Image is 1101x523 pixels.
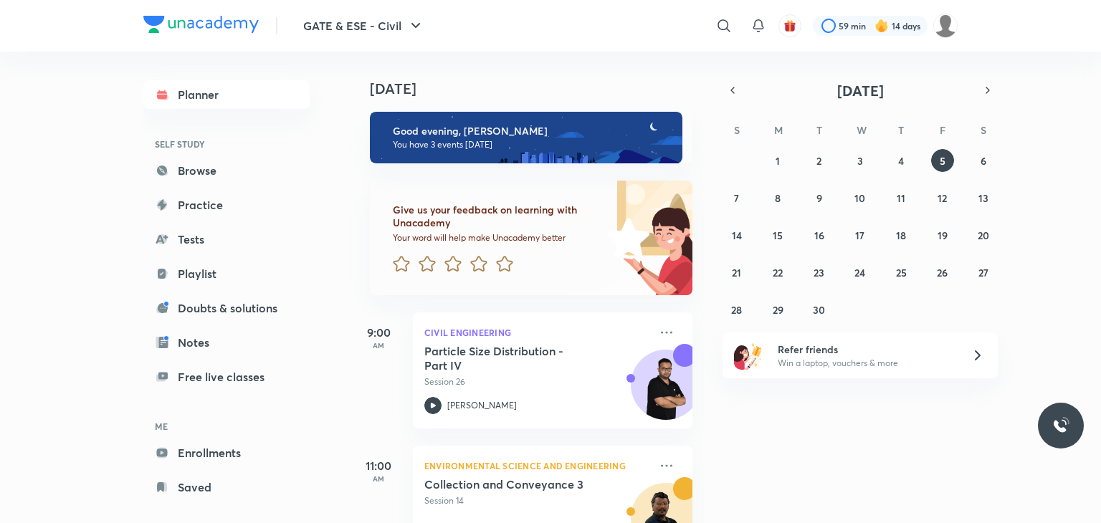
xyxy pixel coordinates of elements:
[143,328,310,357] a: Notes
[143,473,310,502] a: Saved
[424,477,603,491] h5: Collection and Conveyance 3
[143,80,310,109] a: Planner
[143,16,259,37] a: Company Logo
[350,341,407,350] p: AM
[857,154,863,168] abbr: September 3, 2025
[773,229,783,242] abbr: September 15, 2025
[849,224,872,246] button: September 17, 2025
[370,80,707,97] h4: [DATE]
[938,229,948,242] abbr: September 19, 2025
[778,342,954,357] h6: Refer friends
[424,494,649,507] p: Session 14
[447,399,517,412] p: [PERSON_NAME]
[734,341,763,370] img: referral
[896,229,906,242] abbr: September 18, 2025
[972,149,995,172] button: September 6, 2025
[897,191,905,205] abbr: September 11, 2025
[816,191,822,205] abbr: September 9, 2025
[773,303,783,317] abbr: September 29, 2025
[774,123,783,137] abbr: Monday
[940,154,945,168] abbr: September 5, 2025
[773,266,783,279] abbr: September 22, 2025
[731,303,742,317] abbr: September 28, 2025
[896,266,907,279] abbr: September 25, 2025
[558,181,692,295] img: feedback_image
[766,149,789,172] button: September 1, 2025
[734,191,739,205] abbr: September 7, 2025
[725,298,748,321] button: September 28, 2025
[783,19,796,32] img: avatar
[732,266,741,279] abbr: September 21, 2025
[874,19,889,33] img: streak
[775,191,781,205] abbr: September 8, 2025
[938,191,947,205] abbr: September 12, 2025
[766,186,789,209] button: September 8, 2025
[143,438,310,467] a: Enrollments
[890,186,912,209] button: September 11, 2025
[424,375,649,388] p: Session 26
[837,81,884,100] span: [DATE]
[143,191,310,219] a: Practice
[898,123,904,137] abbr: Thursday
[972,186,995,209] button: September 13, 2025
[350,457,407,474] h5: 11:00
[424,344,603,373] h5: Particle Size Distribution - Part IV
[808,298,831,321] button: September 30, 2025
[816,123,822,137] abbr: Tuesday
[849,261,872,284] button: September 24, 2025
[854,266,865,279] abbr: September 24, 2025
[855,229,864,242] abbr: September 17, 2025
[808,261,831,284] button: September 23, 2025
[931,261,954,284] button: September 26, 2025
[937,266,948,279] abbr: September 26, 2025
[978,266,988,279] abbr: September 27, 2025
[743,80,978,100] button: [DATE]
[933,14,958,38] img: Anjali kumari
[857,123,867,137] abbr: Wednesday
[734,123,740,137] abbr: Sunday
[808,186,831,209] button: September 9, 2025
[778,14,801,37] button: avatar
[816,154,821,168] abbr: September 2, 2025
[393,203,602,229] h6: Give us your feedback on learning with Unacademy
[776,154,780,168] abbr: September 1, 2025
[849,186,872,209] button: September 10, 2025
[424,457,649,474] p: Environmental Science and Engineering
[890,224,912,246] button: September 18, 2025
[808,224,831,246] button: September 16, 2025
[898,154,904,168] abbr: September 4, 2025
[143,16,259,33] img: Company Logo
[143,225,310,254] a: Tests
[370,112,682,163] img: evening
[940,123,945,137] abbr: Friday
[143,363,310,391] a: Free live classes
[808,149,831,172] button: September 2, 2025
[854,191,865,205] abbr: September 10, 2025
[143,156,310,185] a: Browse
[393,139,669,150] p: You have 3 events [DATE]
[972,224,995,246] button: September 20, 2025
[393,232,602,244] p: Your word will help make Unacademy better
[766,224,789,246] button: September 15, 2025
[978,191,988,205] abbr: September 13, 2025
[725,224,748,246] button: September 14, 2025
[981,154,986,168] abbr: September 6, 2025
[143,259,310,288] a: Playlist
[813,303,825,317] abbr: September 30, 2025
[931,149,954,172] button: September 5, 2025
[890,149,912,172] button: September 4, 2025
[814,266,824,279] abbr: September 23, 2025
[981,123,986,137] abbr: Saturday
[143,414,310,438] h6: ME
[931,186,954,209] button: September 12, 2025
[295,11,433,40] button: GATE & ESE - Civil
[350,324,407,341] h5: 9:00
[814,229,824,242] abbr: September 16, 2025
[766,298,789,321] button: September 29, 2025
[931,224,954,246] button: September 19, 2025
[143,294,310,322] a: Doubts & solutions
[972,261,995,284] button: September 27, 2025
[424,324,649,341] p: Civil Engineering
[725,186,748,209] button: September 7, 2025
[631,358,700,426] img: Avatar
